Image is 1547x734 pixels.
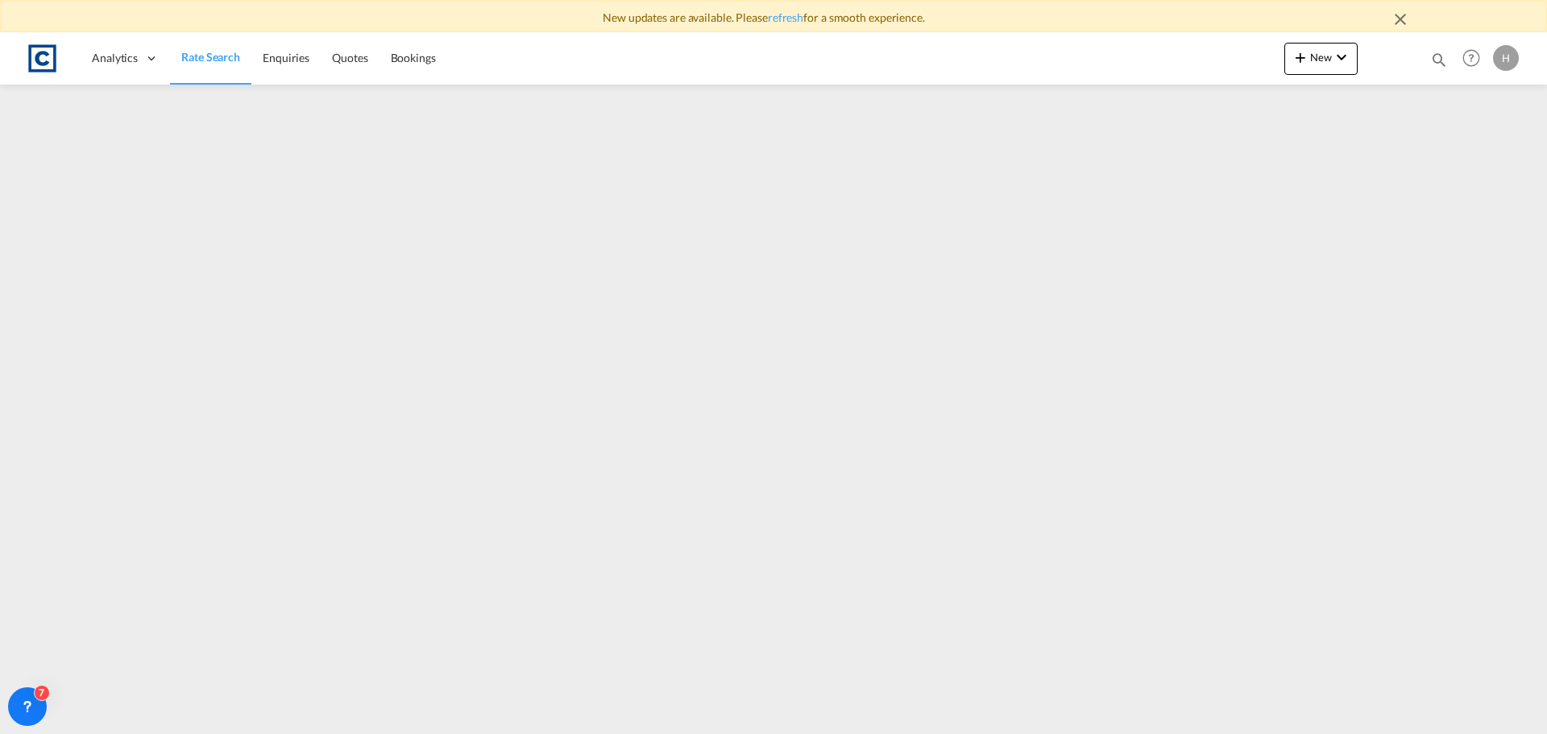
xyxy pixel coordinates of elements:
[129,10,1418,26] div: New updates are available. Please for a smooth experience.
[170,32,251,85] a: Rate Search
[1430,51,1448,68] md-icon: icon-magnify
[379,32,447,85] a: Bookings
[391,51,436,64] span: Bookings
[1332,48,1351,67] md-icon: icon-chevron-down
[1291,48,1310,67] md-icon: icon-plus 400-fg
[81,32,170,85] div: Analytics
[263,51,309,64] span: Enquiries
[332,51,367,64] span: Quotes
[1391,10,1410,29] md-icon: icon-close
[1458,44,1485,72] span: Help
[1493,45,1519,71] div: H
[1284,43,1358,75] button: icon-plus 400-fgNewicon-chevron-down
[92,50,138,66] span: Analytics
[251,32,321,85] a: Enquiries
[768,10,803,24] a: refresh
[24,40,60,77] img: 1fdb9190129311efbfaf67cbb4249bed.jpeg
[1430,51,1448,75] div: icon-magnify
[321,32,379,85] a: Quotes
[1458,44,1493,73] div: Help
[181,50,240,64] span: Rate Search
[1291,51,1351,64] span: New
